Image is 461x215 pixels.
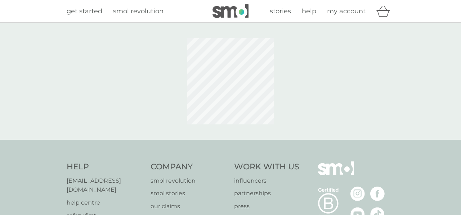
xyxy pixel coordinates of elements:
a: influencers [234,176,299,186]
span: smol revolution [113,7,164,15]
a: my account [327,6,366,17]
a: [EMAIL_ADDRESS][DOMAIN_NAME] [67,176,143,195]
a: smol stories [151,189,227,198]
span: my account [327,7,366,15]
a: help [302,6,316,17]
a: help centre [67,198,143,207]
a: partnerships [234,189,299,198]
a: our claims [151,202,227,211]
h4: Work With Us [234,161,299,173]
span: stories [270,7,291,15]
a: smol revolution [151,176,227,186]
a: get started [67,6,102,17]
img: smol [318,161,354,186]
img: visit the smol Instagram page [350,187,365,201]
h4: Help [67,161,143,173]
a: smol revolution [113,6,164,17]
img: visit the smol Facebook page [370,187,385,201]
span: get started [67,7,102,15]
span: help [302,7,316,15]
h4: Company [151,161,227,173]
a: stories [270,6,291,17]
a: press [234,202,299,211]
div: basket [376,4,394,18]
img: smol [212,4,249,18]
